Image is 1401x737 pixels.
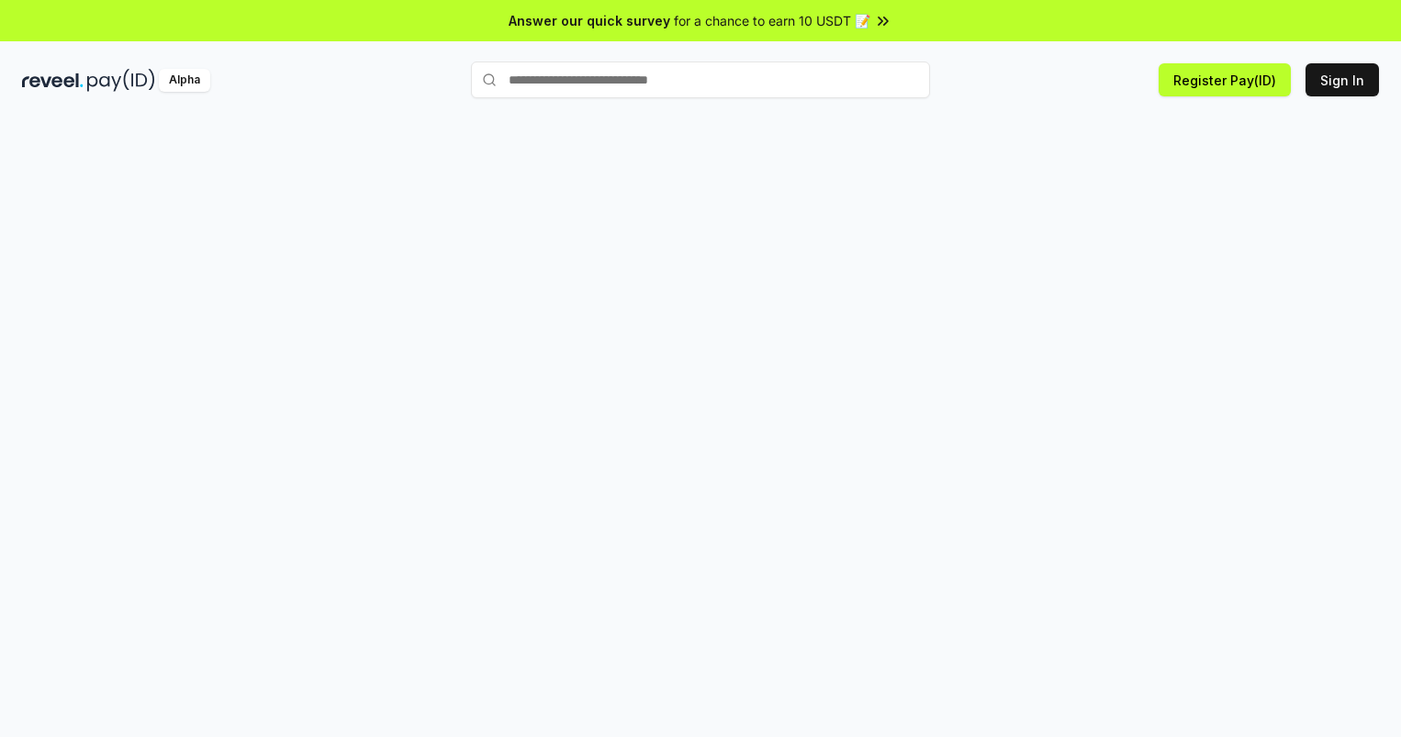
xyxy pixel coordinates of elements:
[1306,63,1379,96] button: Sign In
[159,69,210,92] div: Alpha
[674,11,870,30] span: for a chance to earn 10 USDT 📝
[87,69,155,92] img: pay_id
[509,11,670,30] span: Answer our quick survey
[1159,63,1291,96] button: Register Pay(ID)
[22,69,84,92] img: reveel_dark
